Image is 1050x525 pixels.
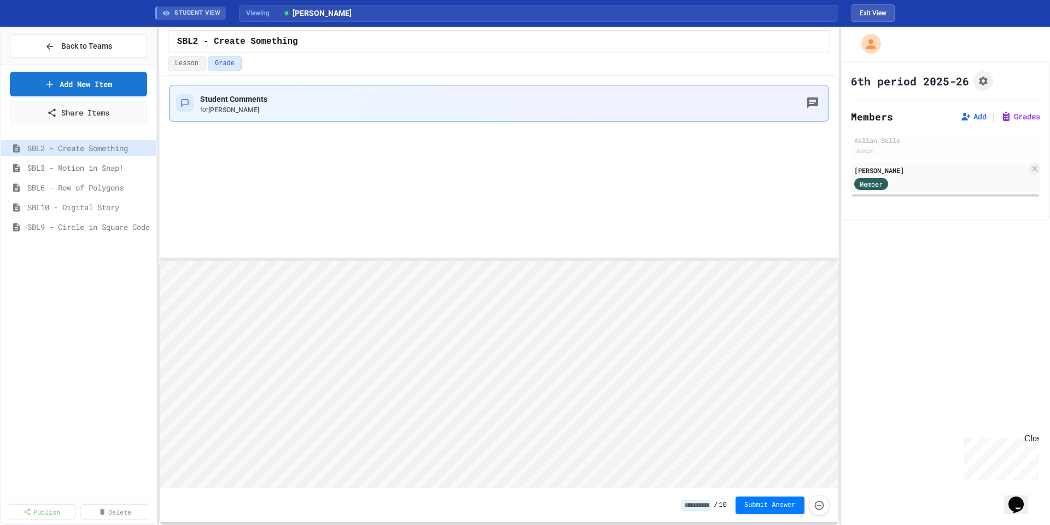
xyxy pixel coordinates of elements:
span: SBL2 - Create Something [27,142,151,154]
span: SBL2 - Create Something [177,35,298,48]
span: Back to Teams [61,41,112,52]
span: | [991,110,996,123]
span: SBL3 - Motion in Snap! [27,162,151,174]
h1: 6th period 2025-26 [851,73,969,89]
button: Exit student view [851,4,895,22]
a: Delete [80,504,149,520]
span: / [714,501,717,510]
span: SBL10 - Digital Story [27,201,151,213]
button: Back to Teams [10,34,147,58]
button: Force resubmission of student's answer (Admin only) [809,495,830,516]
div: Kellan Selle [854,135,1037,145]
div: for [200,105,267,114]
button: Lesson [168,56,206,71]
span: STUDENT VIEW [174,9,220,18]
div: My Account [850,31,884,56]
span: [PERSON_NAME] [208,106,259,114]
a: Add New Item [10,72,147,96]
span: Submit Answer [744,501,796,510]
span: SBL9 - Circle in Square Code [27,221,151,233]
button: Assignment Settings [973,71,993,91]
button: Submit Answer [736,497,804,514]
span: Student Comments [200,95,267,103]
button: Grade [208,56,242,71]
button: Add [960,111,987,122]
span: Viewing [246,8,277,18]
iframe: Snap! Programming Environment [160,261,838,488]
span: 10 [719,501,727,510]
iframe: chat widget [959,434,1039,480]
div: Admin [854,146,875,155]
a: Share Items [10,101,147,124]
div: [PERSON_NAME] [854,165,1027,175]
span: Member [860,179,883,189]
span: [PERSON_NAME] [283,8,352,19]
button: Grades [1001,111,1040,122]
div: Chat with us now!Close [4,4,75,70]
iframe: chat widget [1004,481,1039,514]
span: SBL6 - Row of Polygons [27,182,151,193]
h2: Members [851,109,893,124]
a: Publish [8,504,76,520]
